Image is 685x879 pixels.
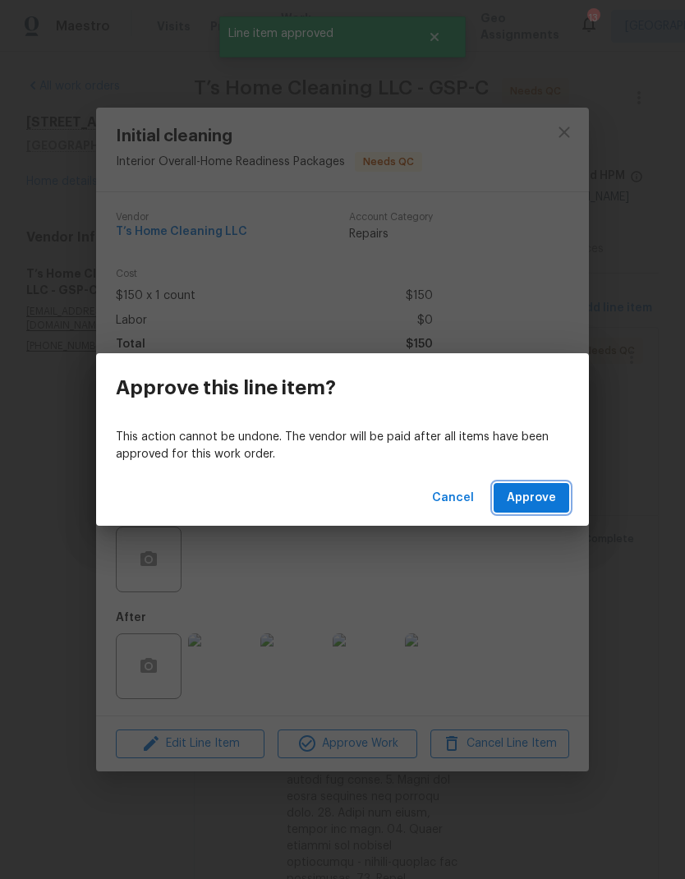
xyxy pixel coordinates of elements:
[425,483,480,513] button: Cancel
[116,429,569,463] p: This action cannot be undone. The vendor will be paid after all items have been approved for this...
[507,488,556,509] span: Approve
[432,488,474,509] span: Cancel
[116,376,336,399] h3: Approve this line item?
[494,483,569,513] button: Approve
